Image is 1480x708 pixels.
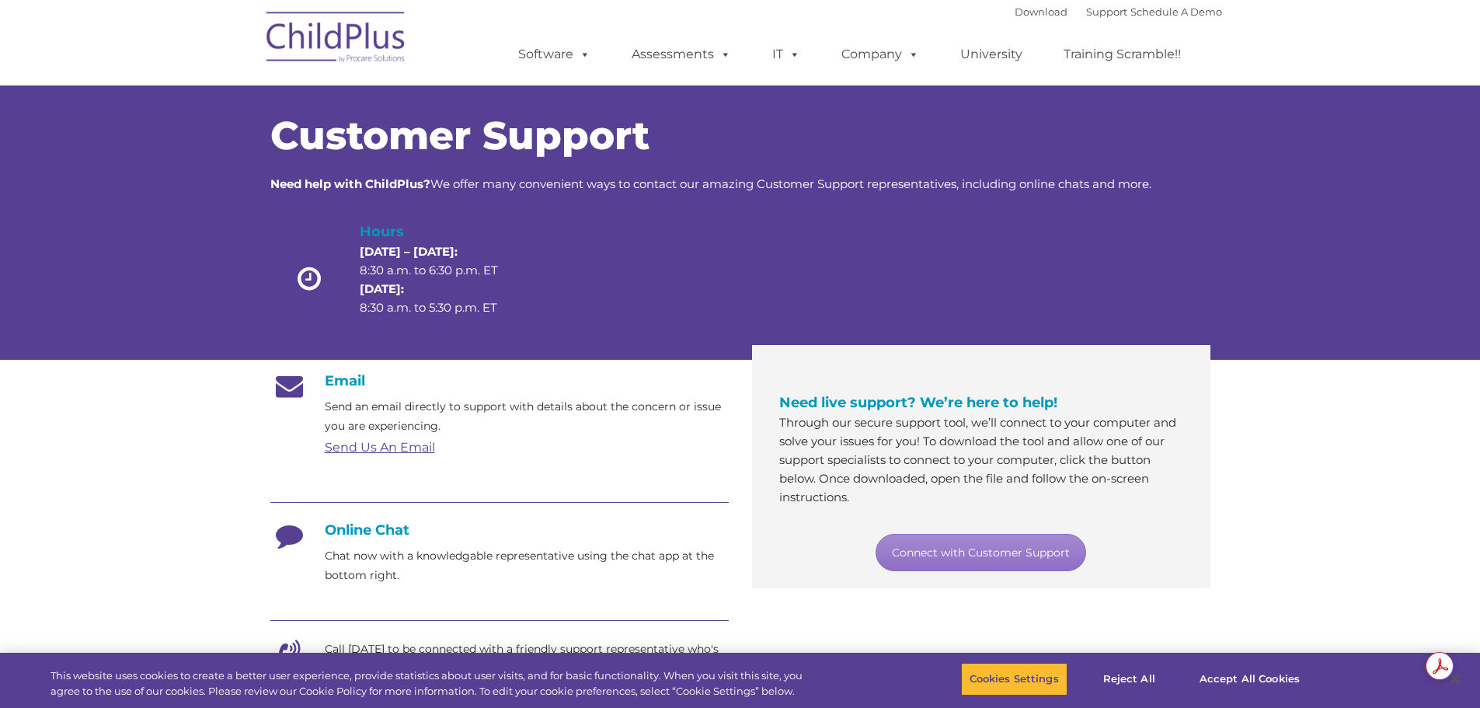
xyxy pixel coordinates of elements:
button: Accept All Cookies [1191,663,1308,696]
button: Reject All [1081,663,1178,696]
span: We offer many convenient ways to contact our amazing Customer Support representatives, including ... [270,176,1151,191]
font: | [1015,5,1222,18]
a: Support [1086,5,1127,18]
p: Chat now with a knowledgable representative using the chat app at the bottom right. [325,546,729,585]
p: Send an email directly to support with details about the concern or issue you are experiencing. [325,397,729,436]
a: Download [1015,5,1067,18]
p: Call [DATE] to be connected with a friendly support representative who's eager to help. [325,640,729,678]
a: Schedule A Demo [1130,5,1222,18]
a: Send Us An Email [325,440,435,455]
strong: [DATE]: [360,281,404,296]
a: Connect with Customer Support [876,534,1086,571]
p: Through our secure support tool, we’ll connect to your computer and solve your issues for you! To... [779,413,1183,507]
strong: [DATE] – [DATE]: [360,244,458,259]
strong: Need help with ChildPlus? [270,176,430,191]
span: Need live support? We’re here to help! [779,394,1057,411]
a: IT [757,39,816,70]
h4: Online Chat [270,521,729,539]
p: 8:30 a.m. to 6:30 p.m. ET 8:30 a.m. to 5:30 p.m. ET [360,242,524,317]
a: Assessments [616,39,747,70]
h4: Email [270,372,729,389]
a: Company [826,39,935,70]
img: ChildPlus by Procare Solutions [259,1,414,78]
div: This website uses cookies to create a better user experience, provide statistics about user visit... [50,668,814,699]
span: Customer Support [270,112,649,159]
button: Cookies Settings [961,663,1067,696]
a: Software [503,39,606,70]
a: Training Scramble!! [1048,39,1196,70]
h4: Hours [360,221,524,242]
a: University [945,39,1038,70]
